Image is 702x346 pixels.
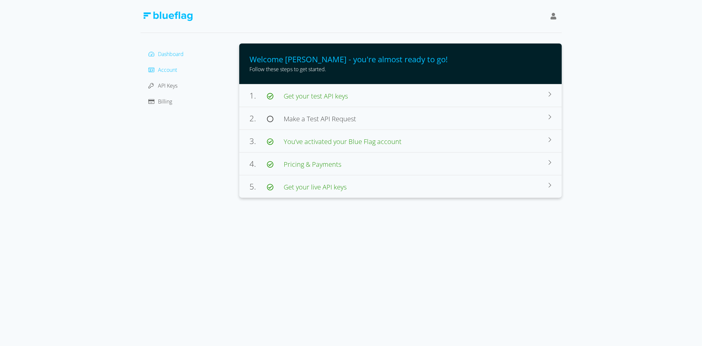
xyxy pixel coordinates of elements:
span: You’ve activated your Blue Flag account [284,137,402,146]
span: Follow these steps to get started. [250,66,326,73]
span: 5. [250,181,267,192]
span: Dashboard [158,50,184,58]
a: Dashboard [148,50,184,58]
span: 2. [250,113,267,124]
a: Account [148,66,177,73]
span: 1. [250,90,267,101]
span: 4. [250,158,267,169]
span: Account [158,66,177,73]
span: Get your live API keys [284,183,347,191]
span: Welcome [PERSON_NAME] - you're almost ready to go! [250,54,448,65]
span: Make a Test API Request [284,114,356,123]
span: Get your test API keys [284,92,348,101]
a: API Keys [148,82,178,89]
span: Pricing & Payments [284,160,342,169]
span: Billing [158,98,172,105]
img: Blue Flag Logo [143,12,193,21]
span: 3. [250,135,267,146]
span: API Keys [158,82,178,89]
a: Billing [148,98,172,105]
